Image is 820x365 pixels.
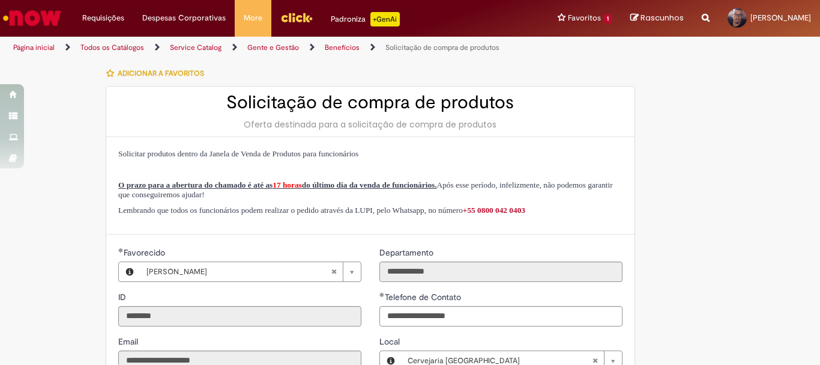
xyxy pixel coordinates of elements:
span: Requisições [82,12,124,24]
img: ServiceNow [1,6,63,30]
a: Página inicial [13,43,55,52]
input: ID [118,306,361,327]
span: [PERSON_NAME] [750,13,811,23]
a: Rascunhos [630,13,684,24]
span: Somente leitura - ID [118,292,128,302]
label: Somente leitura - ID [118,291,128,303]
div: Padroniza [331,12,400,26]
span: Lembrando que todos os funcionários podem realizar o pedido através da LUPI, pelo Whatsapp, no nú... [118,206,525,215]
a: Todos os Catálogos [80,43,144,52]
abbr: Limpar campo Favorecido [325,262,343,281]
span: Após esse período, infelizmente, não podemos garantir que conseguiremos ajudar! [118,180,613,199]
span: 17 horas [273,180,302,189]
span: More [244,12,262,24]
span: 1 [603,14,612,24]
a: +55 0800 042 0403 [463,206,525,215]
span: Local [379,336,402,347]
span: Rascunhos [641,12,684,23]
span: Obrigatório Preenchido [118,248,124,253]
span: Despesas Corporativas [142,12,226,24]
button: Adicionar a Favoritos [106,61,211,86]
input: Departamento [379,262,623,282]
p: +GenAi [370,12,400,26]
a: [PERSON_NAME]Limpar campo Favorecido [140,262,361,281]
span: Somente leitura - Departamento [379,247,436,258]
ul: Trilhas de página [9,37,538,59]
span: Somente leitura - Email [118,336,140,347]
span: Telefone de Contato [385,292,463,302]
a: Solicitação de compra de produtos [385,43,499,52]
a: Benefícios [325,43,360,52]
span: Solicitar produtos dentro da Janela de Venda de Produtos para funcionários [118,149,358,158]
label: Somente leitura - Email [118,336,140,348]
div: Oferta destinada para a solicitação de compra de produtos [118,118,623,130]
a: Gente e Gestão [247,43,299,52]
a: Service Catalog [170,43,222,52]
span: Adicionar a Favoritos [118,69,204,78]
span: Favoritos [568,12,601,24]
label: Somente leitura - Departamento [379,247,436,259]
h2: Solicitação de compra de produtos [118,93,623,112]
span: [PERSON_NAME] [146,262,331,281]
span: Necessários - Favorecido [124,247,167,258]
span: O prazo para a abertura do chamado é até as [118,180,273,189]
span: do último dia da venda de funcionários. [302,180,437,189]
input: Telefone de Contato [379,306,623,327]
img: click_logo_yellow_360x200.png [280,8,313,26]
button: Favorecido, Visualizar este registro Gabriel Pereira Da Silva [119,262,140,281]
span: Obrigatório Preenchido [379,292,385,297]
